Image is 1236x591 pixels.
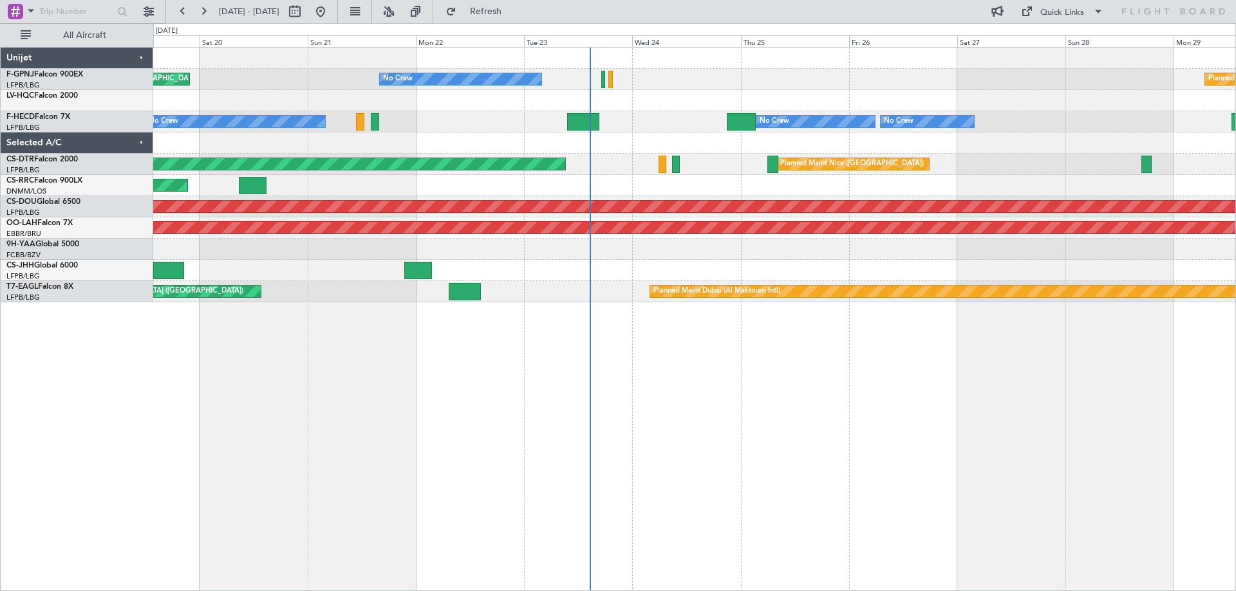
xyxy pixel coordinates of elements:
[6,283,73,291] a: T7-EAGLFalcon 8X
[6,113,35,121] span: F-HECD
[6,198,80,206] a: CS-DOUGlobal 6500
[6,250,41,260] a: FCBB/BZV
[459,7,513,16] span: Refresh
[524,35,632,47] div: Tue 23
[156,26,178,37] div: [DATE]
[1065,35,1174,47] div: Sun 28
[33,31,136,40] span: All Aircraft
[383,69,413,89] div: No Crew
[1015,1,1110,22] button: Quick Links
[6,165,40,175] a: LFPB/LBG
[6,156,78,163] a: CS-DTRFalcon 2000
[6,123,40,132] a: LFPB/LBG
[6,241,79,248] a: 9H-YAAGlobal 5000
[6,241,35,248] span: 9H-YAA
[14,25,140,46] button: All Aircraft
[6,262,78,269] a: CS-JHHGlobal 6000
[6,219,73,227] a: OO-LAHFalcon 7X
[6,71,34,78] span: F-GPNJ
[6,71,83,78] a: F-GPNJFalcon 900EX
[6,186,46,196] a: DNMM/LOS
[416,35,524,47] div: Mon 22
[6,198,37,206] span: CS-DOU
[6,208,40,217] a: LFPB/LBG
[219,6,279,17] span: [DATE] - [DATE]
[6,262,34,269] span: CS-JHH
[1040,6,1084,19] div: Quick Links
[6,92,78,100] a: LV-HQCFalcon 2000
[957,35,1065,47] div: Sat 27
[6,293,40,302] a: LFPB/LBG
[440,1,517,22] button: Refresh
[884,112,913,131] div: No Crew
[6,156,34,163] span: CS-DTR
[308,35,416,47] div: Sun 21
[6,92,34,100] span: LV-HQC
[6,177,82,185] a: CS-RRCFalcon 900LX
[149,112,178,131] div: No Crew
[653,282,780,301] div: Planned Maint Dubai (Al Maktoum Intl)
[200,35,308,47] div: Sat 20
[6,271,40,281] a: LFPB/LBG
[6,177,34,185] span: CS-RRC
[760,112,789,131] div: No Crew
[741,35,849,47] div: Thu 25
[780,154,924,174] div: Planned Maint Nice ([GEOGRAPHIC_DATA])
[6,283,38,291] span: T7-EAGL
[39,2,113,21] input: Trip Number
[849,35,957,47] div: Fri 26
[632,35,740,47] div: Wed 24
[6,219,37,227] span: OO-LAH
[6,113,70,121] a: F-HECDFalcon 7X
[6,80,40,90] a: LFPB/LBG
[6,229,41,239] a: EBBR/BRU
